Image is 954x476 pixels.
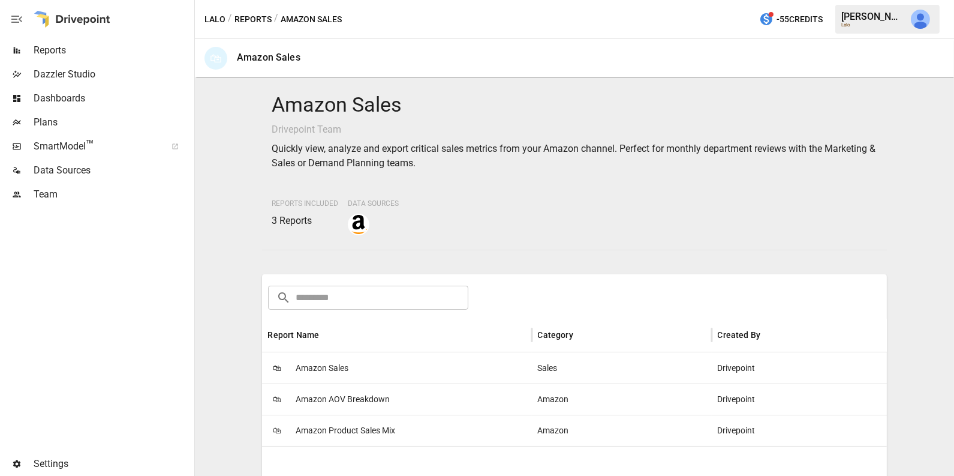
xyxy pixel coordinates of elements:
div: Drivepoint [712,415,892,446]
div: Drivepoint [712,352,892,384]
span: Reports Included [272,199,338,208]
button: Julie Wilton [904,2,937,36]
img: Julie Wilton [911,10,930,29]
div: Amazon Sales [237,52,300,63]
span: ™ [86,137,94,152]
div: Category [538,330,573,340]
div: / [274,12,278,27]
span: 🛍 [268,390,286,408]
button: Lalo [204,12,225,27]
span: Data Sources [34,163,192,178]
button: Sort [575,327,592,343]
span: Amazon Sales [296,353,348,384]
span: Amazon Product Sales Mix [296,415,395,446]
span: Dazzler Studio [34,67,192,82]
p: Drivepoint Team [272,122,877,137]
button: Sort [762,327,779,343]
p: 3 Reports [272,214,338,228]
div: Report Name [268,330,320,340]
span: Plans [34,115,192,130]
p: Quickly view, analyze and export critical sales metrics from your Amazon channel. Perfect for mon... [272,142,877,170]
span: Reports [34,43,192,58]
div: Amazon [532,415,712,446]
span: -55 Credits [777,12,823,27]
span: Dashboards [34,91,192,106]
div: Created By [718,330,761,340]
div: 🛍 [204,47,227,70]
div: Amazon [532,384,712,415]
span: Amazon AOV Breakdown [296,384,390,415]
div: / [228,12,232,27]
img: amazon [349,215,368,234]
span: SmartModel [34,139,158,154]
button: -55Credits [754,8,827,31]
span: Team [34,187,192,202]
div: [PERSON_NAME] [841,11,904,22]
div: Sales [532,352,712,384]
span: 🛍 [268,421,286,439]
h4: Amazon Sales [272,92,877,118]
div: Lalo [841,22,904,28]
span: Settings [34,457,192,471]
div: Drivepoint [712,384,892,415]
button: Reports [234,12,272,27]
span: Data Sources [348,199,399,208]
span: 🛍 [268,359,286,377]
button: Sort [321,327,338,343]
